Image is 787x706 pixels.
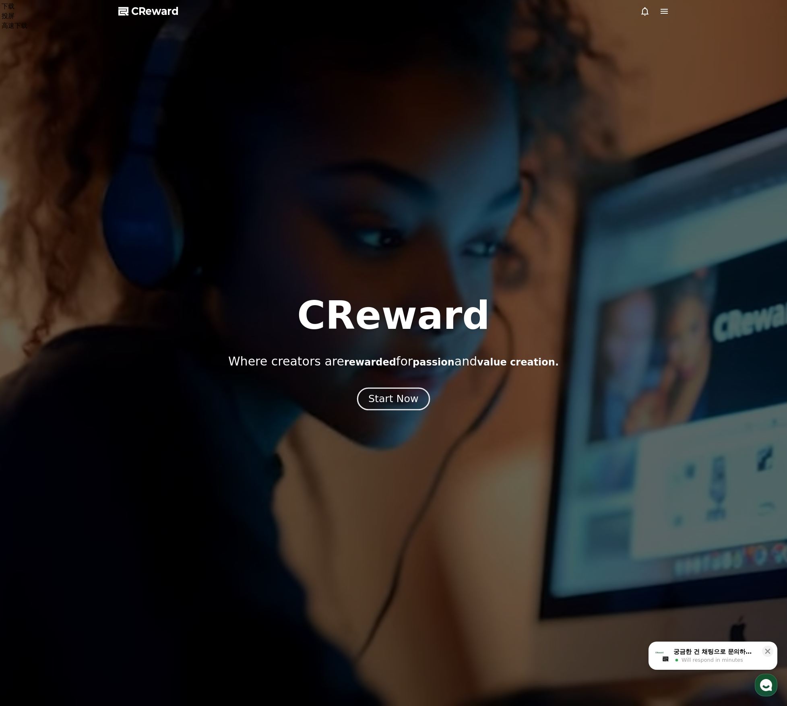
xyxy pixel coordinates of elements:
[297,296,490,335] h1: CReward
[53,255,104,275] a: Messages
[228,354,559,369] p: Where creators are for and
[344,357,396,368] span: rewarded
[131,5,179,18] span: CReward
[477,357,559,368] span: value creation.
[119,267,139,274] span: Settings
[104,255,155,275] a: Settings
[2,12,14,20] span: 投屏
[2,22,27,29] span: 高速下载
[413,357,454,368] span: passion
[2,2,14,10] span: 下载
[67,268,91,274] span: Messages
[118,5,179,18] a: CReward
[359,396,428,404] a: Start Now
[357,388,430,411] button: Start Now
[21,267,35,274] span: Home
[2,255,53,275] a: Home
[368,392,418,406] div: Start Now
